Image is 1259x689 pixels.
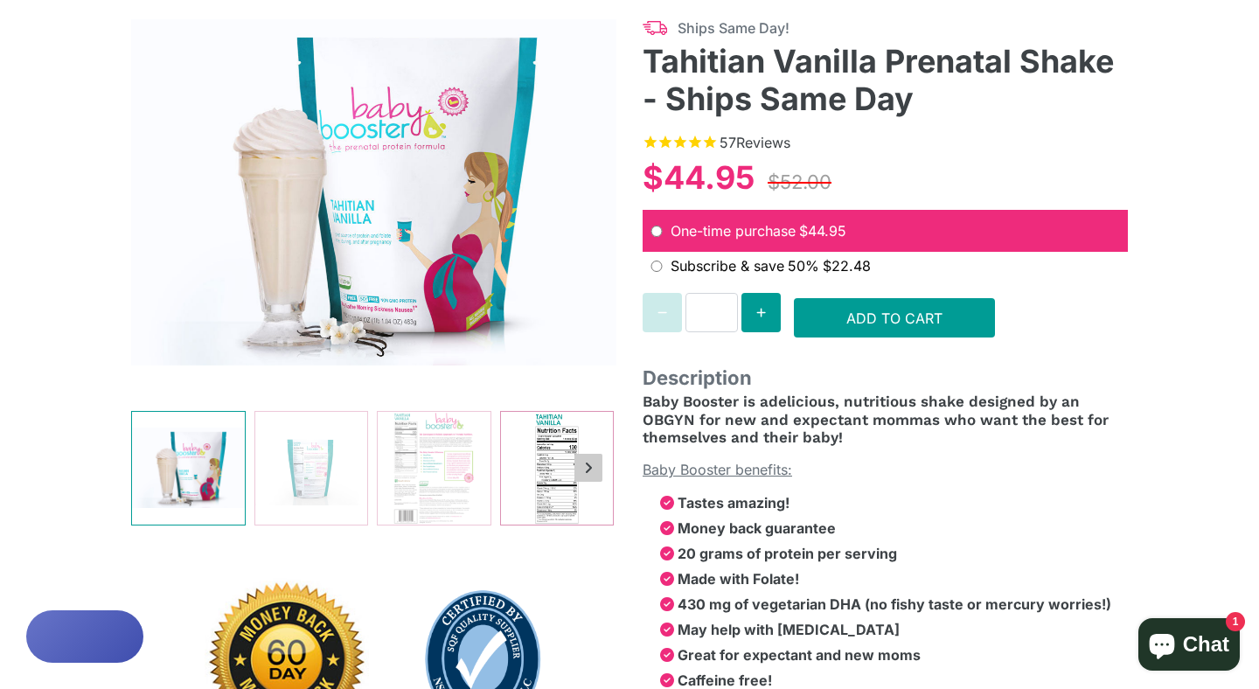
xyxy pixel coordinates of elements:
button: Add to Cart [794,298,995,338]
input: Quantity for Tahitian Vanilla Prenatal Shake - Ships Same Day [685,293,738,332]
img: Tahitian Vanilla Prenatal Shake - Ships Same Day [255,412,368,525]
span: Add to Cart [846,310,943,327]
span: original price [799,222,846,240]
strong: Made with Folate! [678,570,799,588]
button: Next slide [574,454,602,482]
span: recurring price [823,257,871,275]
span: Description [643,364,1128,393]
button: Increase quantity for Tahitian Vanilla Prenatal Shake - Ships Same Day [741,293,781,332]
span: Baby Booster is a [643,393,769,410]
img: Tahitian Vanilla Prenatal Shake - Ships Same Day [132,412,245,525]
span: Baby Booster benefits: [643,461,792,478]
strong: Great for expectant and new moms [678,646,921,664]
span: One-time purchase [671,222,799,240]
span: Rated 4.7 out of 5 stars 57 reviews [643,132,1128,155]
strong: 430 mg of vegetarian DHA (no fishy taste or mercury worries!) [678,595,1111,613]
div: $44.95 [643,154,755,201]
span: Subscribe & save [671,257,788,275]
strong: Caffeine free! [678,672,776,689]
span: 57 reviews [720,134,790,151]
strong: Money back guarantee [678,519,836,537]
h4: delicious, nutritious shake designed by an OBGYN for new and expectant mommas who want the best f... [643,393,1128,446]
span: Ships Same Day! [678,17,1128,38]
div: $52.00 [763,164,836,201]
strong: 20 grams of protein per serving [678,545,897,562]
button: Rewards [26,610,143,663]
img: Tahitian Vanilla Prenatal Shake - Ships Same Day [378,412,490,525]
strong: Tastes amazing! [678,494,789,512]
span: 50% [788,257,823,275]
img: Tahitian Vanilla Prenatal Shake - Ships Same Day [501,412,614,525]
span: Reviews [736,134,790,151]
inbox-online-store-chat: Shopify online store chat [1133,618,1245,675]
strong: May help with [MEDICAL_DATA] [678,621,900,638]
h3: Tahitian Vanilla Prenatal Shake - Ships Same Day [643,43,1128,118]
